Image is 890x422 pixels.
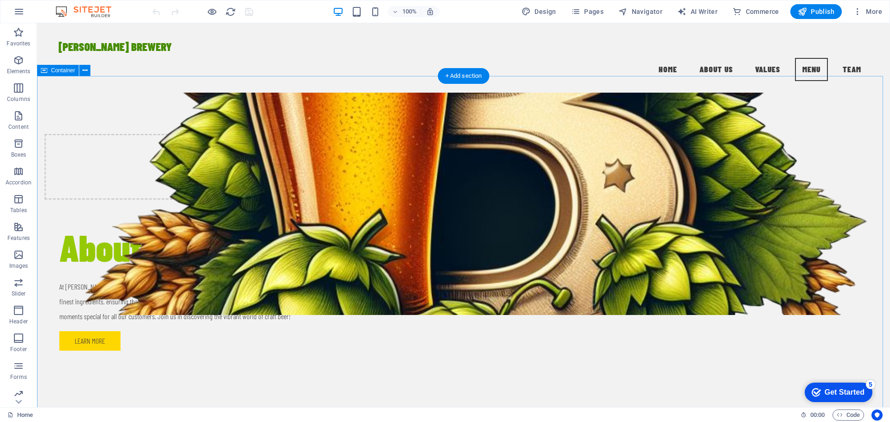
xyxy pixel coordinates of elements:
p: Accordion [6,179,32,186]
button: Usercentrics [871,409,883,421]
i: On resize automatically adjust zoom level to fit chosen device. [426,7,434,16]
span: AI Writer [677,7,718,16]
p: Forms [10,373,27,381]
button: 100% [388,6,421,17]
span: Pages [571,7,604,16]
div: Get Started 5 items remaining, 0% complete [7,5,75,24]
span: : [817,411,818,418]
span: More [853,7,882,16]
button: reload [225,6,236,17]
p: Elements [7,68,31,75]
button: Publish [790,4,842,19]
p: Header [9,318,28,325]
span: Container [51,68,75,73]
button: Design [518,4,560,19]
span: Publish [798,7,834,16]
p: Boxes [11,151,26,158]
h6: 100% [402,6,417,17]
p: Content [8,123,29,131]
p: Features [7,234,30,242]
button: Click here to leave preview mode and continue editing [206,6,217,17]
button: Commerce [729,4,783,19]
p: Tables [10,207,27,214]
div: Get Started [27,10,67,19]
a: Click to cancel selection. Double-click to open Pages [7,409,33,421]
span: Code [837,409,860,421]
img: Editor Logo [53,6,123,17]
span: Design [521,7,556,16]
span: 00 00 [810,409,825,421]
p: Slider [12,290,26,297]
h6: Session time [801,409,825,421]
span: Navigator [618,7,662,16]
div: Design (Ctrl+Alt+Y) [518,4,560,19]
button: Pages [567,4,607,19]
p: Footer [10,346,27,353]
div: 5 [69,2,78,11]
button: Navigator [615,4,666,19]
div: + Add section [438,68,489,84]
button: AI Writer [674,4,721,19]
p: Images [9,262,28,270]
button: Code [833,409,864,421]
i: Reload page [225,6,236,17]
p: Favorites [6,40,30,47]
button: More [849,4,886,19]
p: Columns [7,95,30,103]
span: Commerce [732,7,779,16]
